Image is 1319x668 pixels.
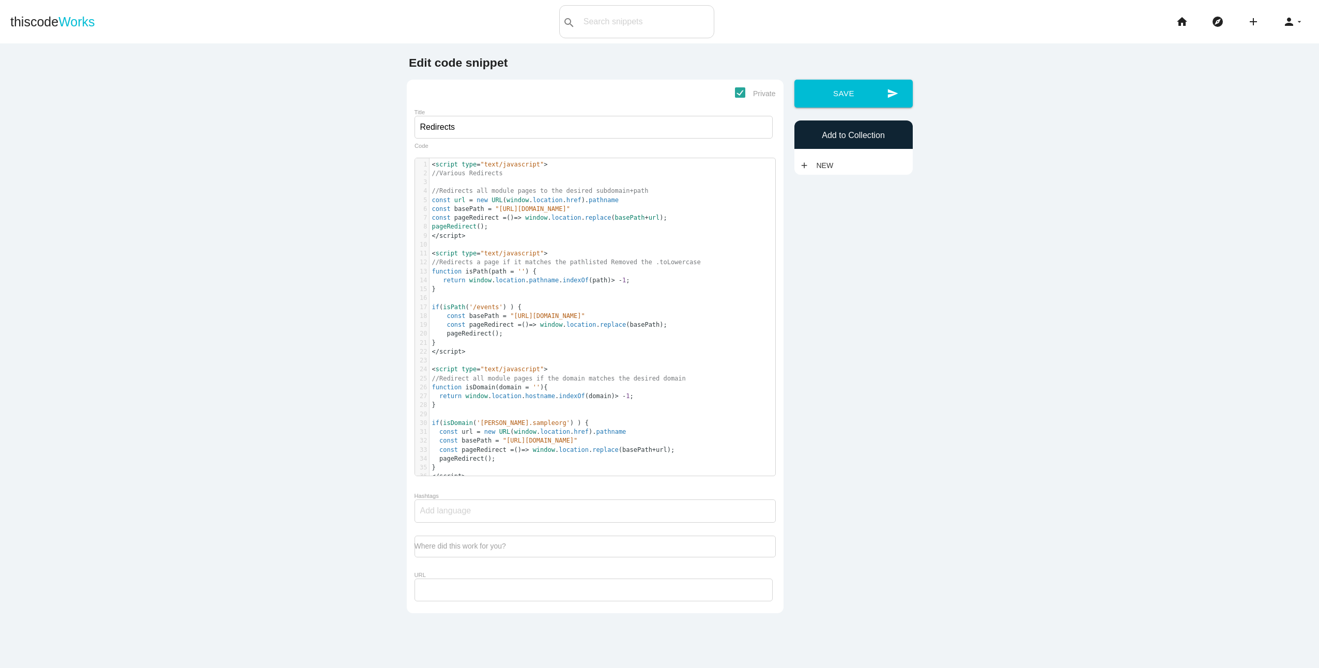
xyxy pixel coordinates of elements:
div: 12 [415,258,429,267]
div: 15 [415,285,429,294]
span: location [492,392,522,400]
div: 8 [415,222,429,231]
span: /script> [436,232,466,239]
span: Private [735,87,776,100]
label: Where did this work for you? [415,542,506,550]
span: const [439,446,458,453]
div: 29 [415,410,429,419]
div: 34 [415,454,429,463]
div: 1 [415,160,429,169]
span: + [645,214,648,221]
div: 26 [415,383,429,392]
span: isPath [466,268,488,275]
span: type [462,161,477,168]
i: add [1247,5,1260,38]
span: = [503,312,507,320]
div: 24 [415,365,429,374]
span: URL [492,196,503,204]
span: replace [585,214,611,221]
span: '[PERSON_NAME].sampleorg' [477,419,570,427]
span: type [462,250,477,257]
span: return [439,392,462,400]
span: < [432,473,436,480]
span: . . . ( ) ; [432,277,630,284]
span: ( ){ [432,384,548,391]
label: Code [415,143,428,149]
span: pageRedirect [454,214,499,221]
span: ( . . ). [432,196,619,204]
div: 28 [415,401,429,409]
span: new [484,428,496,435]
span: = [510,268,514,275]
label: URL [415,572,426,578]
span: const [447,312,465,320]
span: window [540,321,562,328]
div: 27 [415,392,429,401]
h6: Add to Collection [800,131,908,140]
span: //Various Redirects [432,170,503,177]
span: pathname [596,428,626,435]
span: () . . ( ); [432,321,667,328]
span: < [432,366,436,373]
div: 23 [415,356,429,365]
span: script [436,366,458,373]
span: type [462,366,477,373]
div: 33 [415,446,429,454]
span: < [432,232,436,239]
span: //Redirect all module pages if the domain matches the desired domain [432,375,686,382]
span: Works [58,14,95,29]
input: Search snippets [578,11,714,33]
span: } [432,285,436,293]
button: search [560,6,578,38]
div: 4 [415,187,429,195]
div: 16 [415,294,429,302]
span: if [432,419,439,427]
span: isDomain [466,384,496,391]
div: 11 [415,249,429,258]
span: pageRedirect [469,321,514,328]
span: pathname [589,196,619,204]
span: url [454,196,466,204]
span: = [477,366,480,373]
i: person [1283,5,1295,38]
a: addNew [800,156,839,175]
span: pageRedirect [462,446,507,453]
span: = [495,437,499,444]
span: window [514,428,536,435]
span: "text/javascript" [480,250,544,257]
div: 36 [415,472,429,481]
span: const [432,196,451,204]
span: domain [589,392,611,400]
span: pageRedirect [432,223,477,230]
span: /script> [436,473,466,480]
span: const [447,321,465,328]
input: Add language [420,500,482,522]
span: path [492,268,507,275]
span: = [469,196,473,204]
span: - [619,277,622,284]
span: ( . . ). [432,428,626,435]
span: pageRedirect [447,330,492,337]
span: basePath [469,312,499,320]
div: 31 [415,428,429,436]
span: = [518,321,522,328]
span: > [611,277,615,284]
span: const [432,205,451,212]
span: (); [432,223,488,230]
span: location [551,214,581,221]
div: 9 [415,232,429,240]
div: 13 [415,267,429,276]
span: - [622,392,626,400]
span: script [436,250,458,257]
span: const [439,437,458,444]
span: replace [592,446,619,453]
span: } [432,464,436,471]
span: < [432,250,436,257]
span: url [649,214,660,221]
span: isDomain [443,419,473,427]
span: window [525,214,547,221]
span: } [432,401,436,408]
label: Hashtags [415,493,439,499]
div: 20 [415,329,429,338]
span: () . . ( ); [432,446,675,453]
